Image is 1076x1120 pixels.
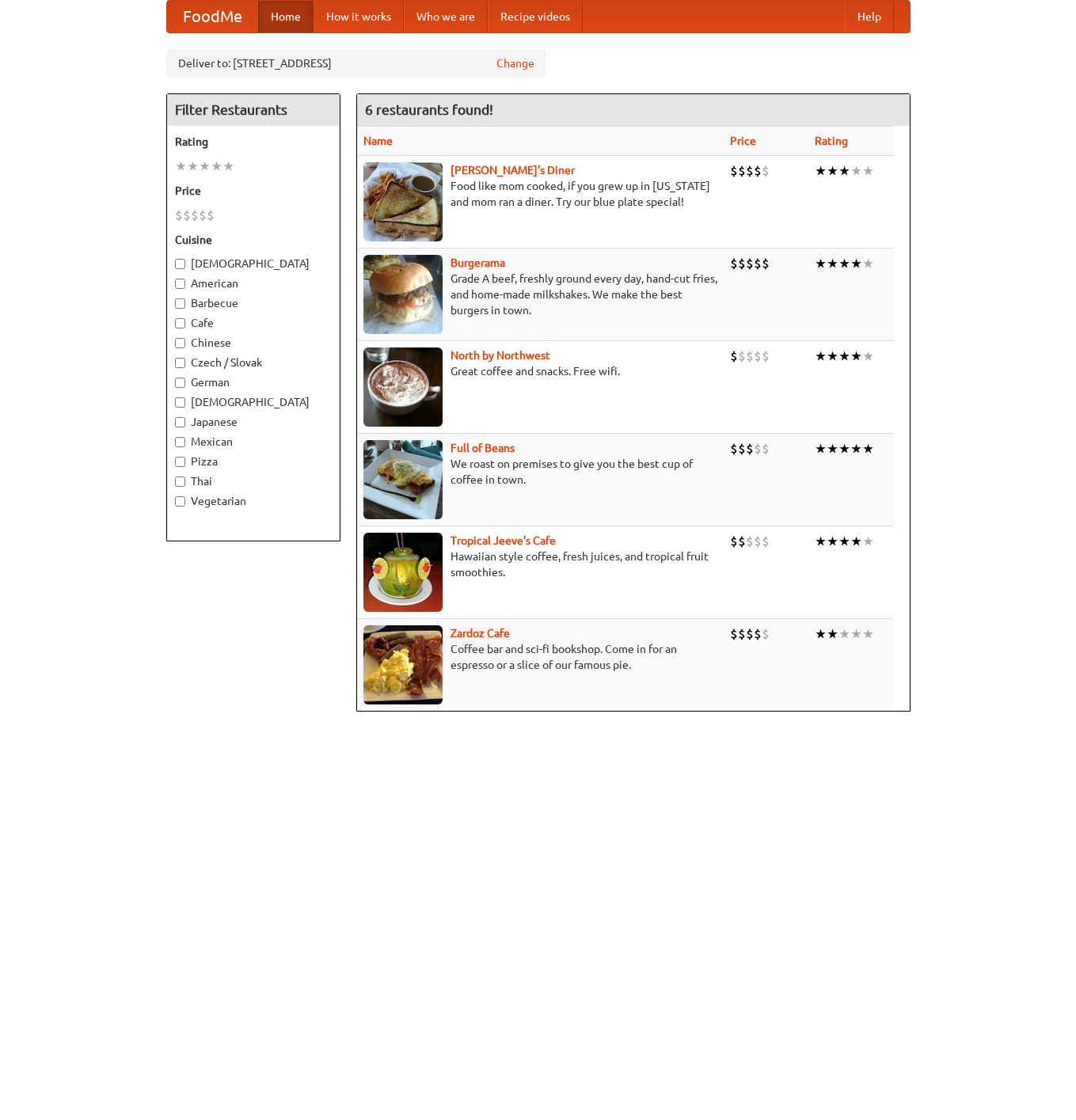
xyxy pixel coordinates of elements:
[738,625,746,643] li: $
[175,358,185,368] input: Czech / Slovak
[815,625,827,643] li: ★
[815,162,827,180] li: ★
[451,164,575,177] a: [PERSON_NAME]'s Diner
[175,275,332,291] label: American
[754,347,762,365] li: $
[850,440,862,457] li: ★
[167,94,340,126] h4: Filter Restaurants
[207,207,215,224] li: $
[738,162,746,180] li: $
[762,162,770,180] li: $
[175,496,185,507] input: Vegetarian
[175,414,332,430] label: Japanese
[738,255,746,272] li: $
[187,158,199,175] li: ★
[175,338,185,348] input: Chinese
[850,255,862,272] li: ★
[363,178,717,210] p: Food like mom cooked, if you grew up in [US_STATE] and mom ran a diner. Try our blue plate special!
[746,255,754,272] li: $
[451,349,550,362] a: North by Northwest
[175,476,185,487] input: Thai
[496,55,534,71] a: Change
[746,162,754,180] li: $
[746,625,754,643] li: $
[175,207,183,224] li: $
[363,549,717,580] p: Hawaiian style coffee, fresh juices, and tropical fruit smoothies.
[730,625,738,643] li: $
[754,162,762,180] li: $
[451,627,510,640] a: Zardoz Cafe
[862,255,874,272] li: ★
[862,625,874,643] li: ★
[211,158,222,175] li: ★
[850,162,862,180] li: ★
[175,315,332,331] label: Cafe
[815,533,827,550] li: ★
[738,347,746,365] li: $
[175,394,332,410] label: [DEMOGRAPHIC_DATA]
[199,207,207,224] li: $
[363,271,717,318] p: Grade A beef, freshly ground every day, hand-cut fries, and home-made milkshakes. We make the bes...
[815,135,848,147] a: Rating
[199,158,211,175] li: ★
[451,534,556,547] a: Tropical Jeeve's Cafe
[175,158,187,175] li: ★
[175,279,185,289] input: American
[363,363,717,379] p: Great coffee and snacks. Free wifi.
[754,255,762,272] li: $
[175,378,185,388] input: German
[314,1,404,32] a: How it works
[827,440,838,457] li: ★
[838,533,850,550] li: ★
[175,454,332,469] label: Pizza
[838,162,850,180] li: ★
[175,437,185,447] input: Mexican
[175,134,332,150] h5: Rating
[845,1,894,32] a: Help
[191,207,199,224] li: $
[827,533,838,550] li: ★
[175,335,332,351] label: Chinese
[175,318,185,328] input: Cafe
[363,625,443,704] img: zardoz.jpg
[404,1,488,32] a: Who we are
[730,255,738,272] li: $
[730,533,738,550] li: $
[363,440,443,519] img: beans.jpg
[258,1,314,32] a: Home
[363,456,717,488] p: We roast on premises to give you the best cup of coffee in town.
[175,374,332,390] label: German
[730,162,738,180] li: $
[222,158,234,175] li: ★
[838,440,850,457] li: ★
[815,255,827,272] li: ★
[451,442,515,454] a: Full of Beans
[175,355,332,370] label: Czech / Slovak
[363,641,717,673] p: Coffee bar and sci-fi bookshop. Come in for an espresso or a slice of our famous pie.
[730,440,738,457] li: $
[754,533,762,550] li: $
[827,347,838,365] li: ★
[827,625,838,643] li: ★
[862,347,874,365] li: ★
[730,347,738,365] li: $
[815,347,827,365] li: ★
[451,256,505,269] a: Burgerama
[850,347,862,365] li: ★
[175,259,185,269] input: [DEMOGRAPHIC_DATA]
[762,533,770,550] li: $
[365,102,493,117] ng-pluralize: 6 restaurants found!
[175,457,185,467] input: Pizza
[363,347,443,427] img: north.jpg
[754,625,762,643] li: $
[175,183,332,199] h5: Price
[762,440,770,457] li: $
[815,440,827,457] li: ★
[827,255,838,272] li: ★
[746,533,754,550] li: $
